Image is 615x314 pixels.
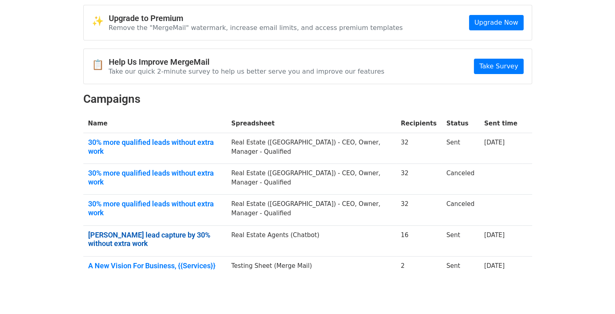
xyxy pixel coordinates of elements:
td: Canceled [442,195,480,225]
a: Take Survey [474,59,523,74]
a: 30% more qualified leads without extra work [88,169,222,186]
th: Name [83,114,227,133]
a: Upgrade Now [469,15,523,30]
a: [DATE] [484,139,505,146]
td: Testing Sheet (Merge Mail) [226,256,396,278]
a: [PERSON_NAME] lead capture by 30% without extra work [88,231,222,248]
a: A New Vision For Business, {{Services}} [88,261,222,270]
td: 2 [396,256,442,278]
th: Recipients [396,114,442,133]
td: Real Estate ([GEOGRAPHIC_DATA]) - CEO, Owner, Manager - Qualified [226,195,396,225]
iframe: Chat Widget [575,275,615,314]
p: Remove the "MergeMail" watermark, increase email limits, and access premium templates [109,23,403,32]
a: 30% more qualified leads without extra work [88,138,222,155]
th: Spreadsheet [226,114,396,133]
td: 32 [396,164,442,195]
td: 32 [396,195,442,225]
td: Real Estate ([GEOGRAPHIC_DATA]) - CEO, Owner, Manager - Qualified [226,133,396,164]
td: Sent [442,256,480,278]
h2: Campaigns [83,92,532,106]
h4: Upgrade to Premium [109,13,403,23]
a: [DATE] [484,231,505,239]
td: Real Estate ([GEOGRAPHIC_DATA]) - CEO, Owner, Manager - Qualified [226,164,396,195]
td: Sent [442,133,480,164]
h4: Help Us Improve MergeMail [109,57,385,67]
a: [DATE] [484,262,505,269]
td: Sent [442,225,480,256]
td: 32 [396,133,442,164]
td: Real Estate Agents (Chatbot) [226,225,396,256]
a: 30% more qualified leads without extra work [88,199,222,217]
th: Sent time [479,114,522,133]
td: 16 [396,225,442,256]
p: Take our quick 2-minute survey to help us better serve you and improve our features [109,67,385,76]
span: ✨ [92,15,109,27]
td: Canceled [442,164,480,195]
span: 📋 [92,59,109,71]
th: Status [442,114,480,133]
